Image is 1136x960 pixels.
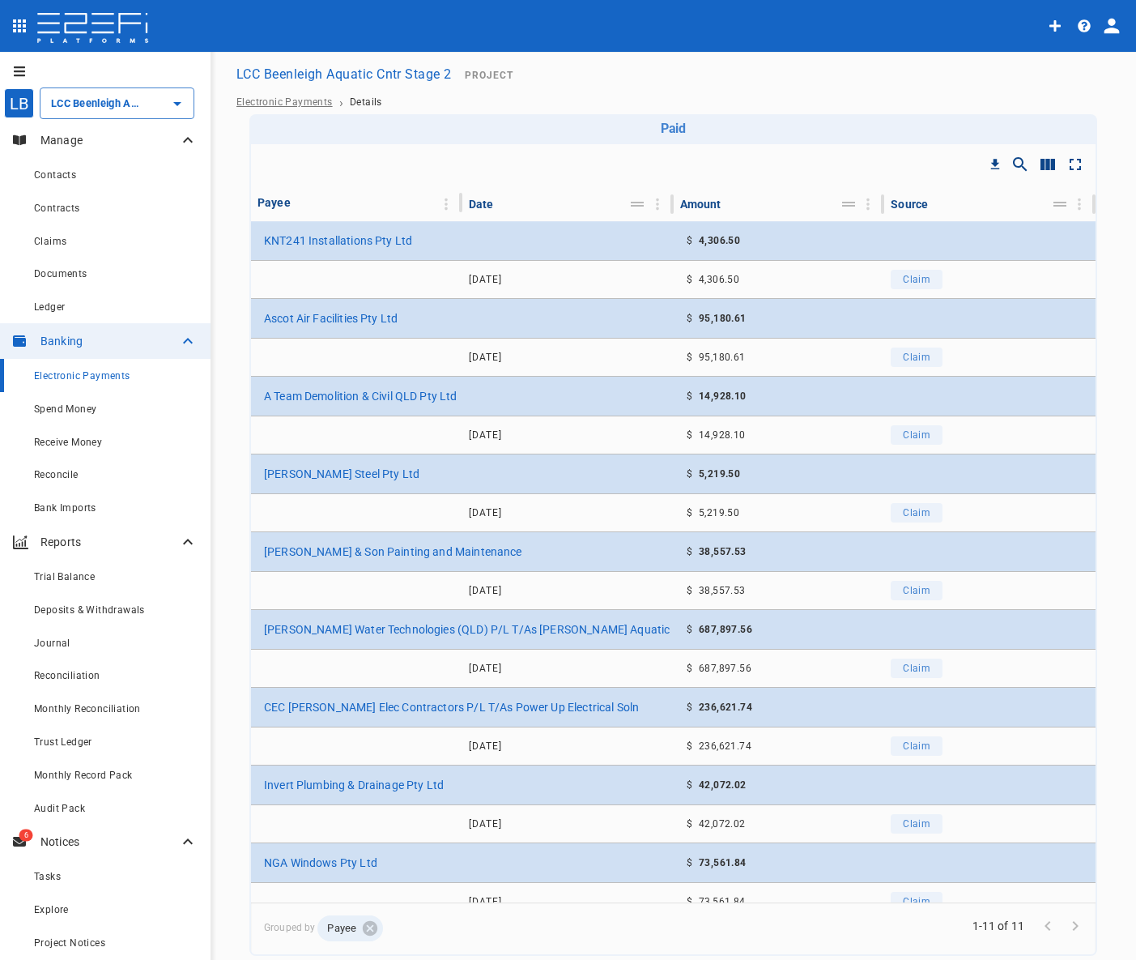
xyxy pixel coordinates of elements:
[891,581,942,600] button: Claim
[891,348,942,367] button: Claim
[855,191,881,217] button: Column Actions
[469,896,502,907] span: [DATE]
[40,132,178,148] p: Manage
[257,772,450,798] button: Invert Plumbing & Drainage Pty Ltd
[891,659,942,678] button: Claim
[903,818,930,830] span: Claim
[687,663,692,674] span: $
[469,429,502,441] span: [DATE]
[1066,191,1092,217] button: Column Actions
[236,96,1110,108] nav: breadcrumb
[891,736,942,756] button: Claim
[903,663,930,674] span: Claim
[34,502,96,514] span: Bank Imports
[687,468,692,480] span: $
[687,702,692,713] span: $
[469,352,502,363] span: [DATE]
[350,96,382,108] span: Details
[469,818,502,830] span: [DATE]
[34,571,95,582] span: Trial Balance
[264,855,377,871] p: NGA Windows Pty Ltd
[257,694,645,720] button: CEC [PERSON_NAME] Elec Contractors P/L T/As Power Up Electrical Soln
[687,352,692,363] span: $
[469,507,502,518] span: [DATE]
[699,313,747,324] span: 95,180.61
[891,194,928,214] div: Source
[317,921,366,937] span: Payee
[34,236,66,247] span: Claims
[34,638,70,649] span: Journal
[891,814,942,834] button: Claim
[256,121,1091,136] h6: Paid
[699,779,747,791] span: 42,072.02
[972,918,1025,934] span: 1-11 of 11
[1034,151,1062,178] button: Show/Hide columns
[903,740,930,752] span: Claim
[687,585,692,596] span: $
[687,235,692,246] span: $
[837,193,860,215] button: Move
[903,585,930,596] span: Claim
[34,736,92,748] span: Trust Ledger
[34,268,87,279] span: Documents
[257,383,464,409] button: A Team Demolition & Civil QLD Pty Ltd
[34,301,65,313] span: Ledger
[1062,151,1089,178] button: Toggle full screen
[699,507,739,518] span: 5,219.50
[264,388,457,404] p: A Team Demolition & Civil QLD Pty Ltd
[903,352,930,363] span: Claim
[257,461,426,487] button: [PERSON_NAME] Steel Pty Ltd
[687,818,692,830] span: $
[984,153,1006,176] button: Download CSV
[257,617,676,642] button: [PERSON_NAME] Water Technologies (QLD) P/L T/As [PERSON_NAME] Aquatic
[257,305,404,331] button: Ascot Air Facilities Pty Ltd
[34,703,141,715] span: Monthly Reconciliation
[687,779,692,791] span: $
[34,169,76,181] span: Contacts
[1006,151,1034,178] button: Show/Hide search
[469,585,502,596] span: [DATE]
[34,937,105,949] span: Project Notices
[687,274,692,285] span: $
[626,193,649,215] button: Move
[264,233,412,249] p: KNT241 Installations Pty Ltd
[687,546,692,557] span: $
[34,770,133,781] span: Monthly Record Pack
[891,270,942,289] button: Claim
[891,892,942,911] button: Claim
[699,702,752,713] span: 236,621.74
[257,193,291,212] div: Payee
[903,896,930,907] span: Claim
[469,274,502,285] span: [DATE]
[903,429,930,441] span: Claim
[645,191,670,217] button: Column Actions
[40,534,178,550] p: Reports
[699,740,751,752] span: 236,621.74
[687,390,692,402] span: $
[34,871,61,882] span: Tasks
[699,235,740,246] span: 4,306.50
[339,100,343,105] li: ›
[34,437,102,448] span: Receive Money
[469,194,495,214] div: Date
[687,507,692,518] span: $
[230,58,458,90] button: LCC Beenleigh Aquatic Cntr Stage 2
[4,88,34,118] div: LB
[680,194,721,214] div: Amount
[687,857,692,868] span: $
[469,663,502,674] span: [DATE]
[699,352,746,363] span: 95,180.61
[1049,193,1071,215] button: Move
[257,228,419,254] button: KNT241 Installations Pty Ltd
[699,468,740,480] span: 5,219.50
[47,95,142,112] input: LCC Beenleigh Aquatic Cntr Stage 2
[687,313,692,324] span: $
[699,429,746,441] span: 14,928.10
[699,896,746,907] span: 73,561.84
[264,777,444,793] p: Invert Plumbing & Drainage Pty Ltd
[264,915,1057,941] span: Grouped by
[699,857,747,868] span: 73,561.84
[236,96,333,108] a: Electronic Payments
[699,663,751,674] span: 687,897.56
